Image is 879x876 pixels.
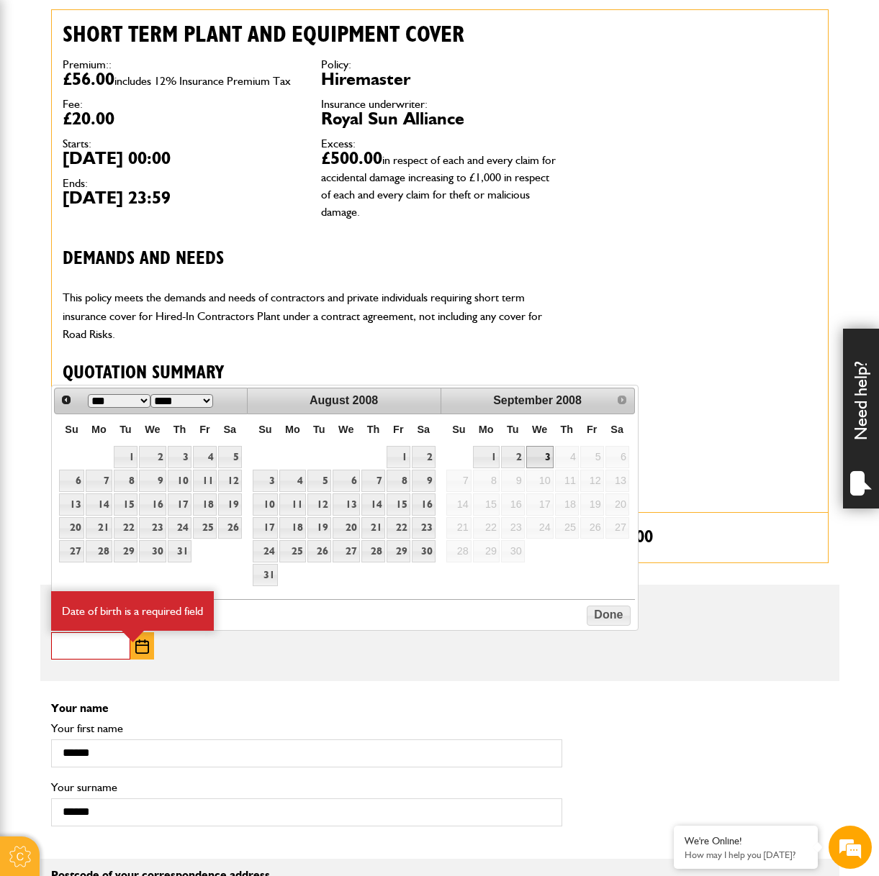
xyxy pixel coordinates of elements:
a: 23 [412,517,436,539]
a: 19 [218,493,242,516]
a: 3 [253,470,277,492]
a: 4 [279,470,306,492]
dd: £20.00 [63,110,299,127]
span: Sunday [452,424,465,435]
a: 21 [86,517,112,539]
a: 26 [307,540,331,562]
a: 10 [253,493,277,516]
span: Sunday [258,424,271,435]
a: 19 [307,517,331,539]
a: 13 [333,493,360,516]
p: Total: [580,524,816,551]
a: 1 [473,446,500,468]
a: 27 [333,540,360,562]
a: 29 [387,540,410,562]
dt: Insurance underwriter: [321,99,558,110]
a: 16 [412,493,436,516]
span: Saturday [610,424,623,435]
span: Prev [60,394,72,406]
a: 31 [253,564,277,586]
span: includes 12% Insurance Premium Tax [114,74,291,88]
span: 2008 [556,394,582,406]
span: Tuesday [507,424,519,435]
a: 7 [361,470,385,492]
label: Your surname [51,782,562,793]
span: September [493,394,553,406]
a: 6 [333,470,360,492]
a: 14 [361,493,385,516]
span: August [310,394,349,406]
a: 28 [361,540,385,562]
a: 6 [59,470,84,492]
a: 1 [387,446,410,468]
dd: £56.00 [63,70,299,88]
span: Wednesday [338,424,353,435]
p: This policy meets the demands and needs of contractors and private individuals requiring short te... [63,288,559,344]
a: 9 [412,470,436,492]
a: 8 [114,470,138,492]
dt: Fee: [63,99,299,110]
div: We're Online! [685,835,807,847]
a: Prev [56,390,77,411]
a: 31 [168,540,191,562]
a: 3 [168,446,191,468]
a: 26 [218,517,242,539]
div: Minimize live chat window [236,7,271,42]
a: 12 [218,470,242,492]
a: 9 [139,470,166,492]
h3: Quotation Summary [63,362,559,385]
a: 22 [387,517,410,539]
a: 13 [59,493,84,516]
dd: £500.00 [321,150,558,219]
span: Tuesday [313,424,325,435]
a: 24 [253,540,277,562]
p: How may I help you today? [685,849,807,860]
img: Choose date [135,639,149,654]
a: 29 [114,540,138,562]
img: error-box-arrow.svg [122,631,144,642]
a: 7 [86,470,112,492]
a: 24 [168,517,191,539]
span: Monday [285,424,300,435]
p: Your name [51,703,829,714]
a: 27 [59,540,84,562]
a: 11 [193,470,217,492]
h2: Short term plant and equipment cover [63,21,559,48]
button: Done [587,606,631,626]
a: 25 [279,540,306,562]
a: 2 [501,446,525,468]
span: Friday [587,424,597,435]
a: 30 [412,540,436,562]
a: 22 [114,517,138,539]
a: 14 [86,493,112,516]
dt: Policy: [321,59,558,70]
dt: Starts: [63,138,299,150]
dt: Premium:: [63,59,299,70]
a: 20 [59,517,84,539]
span: Friday [199,424,209,435]
a: 3 [526,446,554,468]
a: 5 [307,470,331,492]
label: Your first name [51,723,562,734]
a: 15 [387,493,410,516]
span: in respect of each and every claim for accidental damage increasing to £1,000 in respect of each ... [321,153,556,219]
a: 16 [139,493,166,516]
a: 25 [193,517,217,539]
input: Enter your phone number [19,218,263,250]
a: 8 [387,470,410,492]
span: Saturday [417,424,430,435]
span: Wednesday [145,424,160,435]
dt: Excess: [321,138,558,150]
a: 30 [139,540,166,562]
textarea: Type your message and hit 'Enter' [19,260,263,431]
dd: [DATE] 00:00 [63,150,299,167]
span: Wednesday [532,424,547,435]
div: Chat with us now [75,81,242,99]
span: Thursday [561,424,574,435]
span: Friday [393,424,403,435]
a: 1 [114,446,138,468]
span: Thursday [173,424,186,435]
a: 23 [139,517,166,539]
div: Date of birth is a required field [51,591,214,631]
input: Enter your email address [19,175,263,207]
